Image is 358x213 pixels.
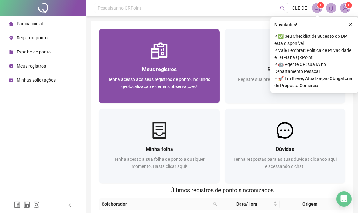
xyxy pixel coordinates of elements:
[102,201,210,208] span: Colaborador
[9,64,13,68] span: clock-circle
[348,22,353,27] span: close
[171,187,274,193] span: Últimos registros de ponto sincronizados
[238,77,332,89] span: Registre sua presença com rapidez e segurança clicando aqui!
[348,3,350,7] span: 1
[274,33,354,47] span: ⚬ ✅ Seu Checklist de Sucesso do DP está disponível
[9,36,13,40] span: environment
[212,199,218,209] span: search
[317,2,324,8] sup: 1
[274,61,354,75] span: ⚬ 🤖 Agente QR: sua IA no Departamento Pessoal
[114,157,205,169] span: Tenha acesso a sua folha de ponto a qualquer momento. Basta clicar aqui!
[280,6,285,11] span: search
[99,29,220,103] a: Meus registrosTenha acesso aos seus registros de ponto, incluindo geolocalização e demais observa...
[17,63,46,69] span: Meus registros
[320,3,322,7] span: 1
[14,201,20,208] span: facebook
[274,21,297,28] span: Novidades !
[340,3,350,13] img: 90394
[17,21,43,26] span: Página inicial
[68,203,72,208] span: left
[9,21,13,26] span: home
[280,198,340,210] th: Origem
[225,29,346,103] a: Registrar pontoRegistre sua presença com rapidez e segurança clicando aqui!
[142,66,177,72] span: Meus registros
[276,146,294,152] span: Dúvidas
[219,198,280,210] th: Data/Hora
[9,78,13,82] span: schedule
[213,202,217,206] span: search
[346,2,352,8] sup: Atualize o seu contato no menu Meus Dados
[274,47,354,61] span: ⚬ Vale Lembrar: Política de Privacidade e LGPD na QRPoint
[99,109,220,183] a: Minha folhaTenha acesso a sua folha de ponto a qualquer momento. Basta clicar aqui!
[336,191,352,207] div: Open Intercom Messenger
[17,78,56,83] span: Minhas solicitações
[17,35,48,40] span: Registrar ponto
[222,201,272,208] span: Data/Hora
[33,201,40,208] span: instagram
[9,50,13,54] span: file
[314,5,320,11] span: notification
[146,146,173,152] span: Minha folha
[108,77,210,89] span: Tenha acesso aos seus registros de ponto, incluindo geolocalização e demais observações!
[17,49,51,54] span: Espelho de ponto
[24,201,30,208] span: linkedin
[292,4,307,12] span: CLEIDE
[274,75,354,89] span: ⚬ 🚀 Em Breve, Atualização Obrigatória de Proposta Comercial
[225,109,346,183] a: DúvidasTenha respostas para as suas dúvidas clicando aqui e acessando o chat!
[233,157,337,169] span: Tenha respostas para as suas dúvidas clicando aqui e acessando o chat!
[328,5,334,11] span: bell
[267,66,303,72] span: Registrar ponto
